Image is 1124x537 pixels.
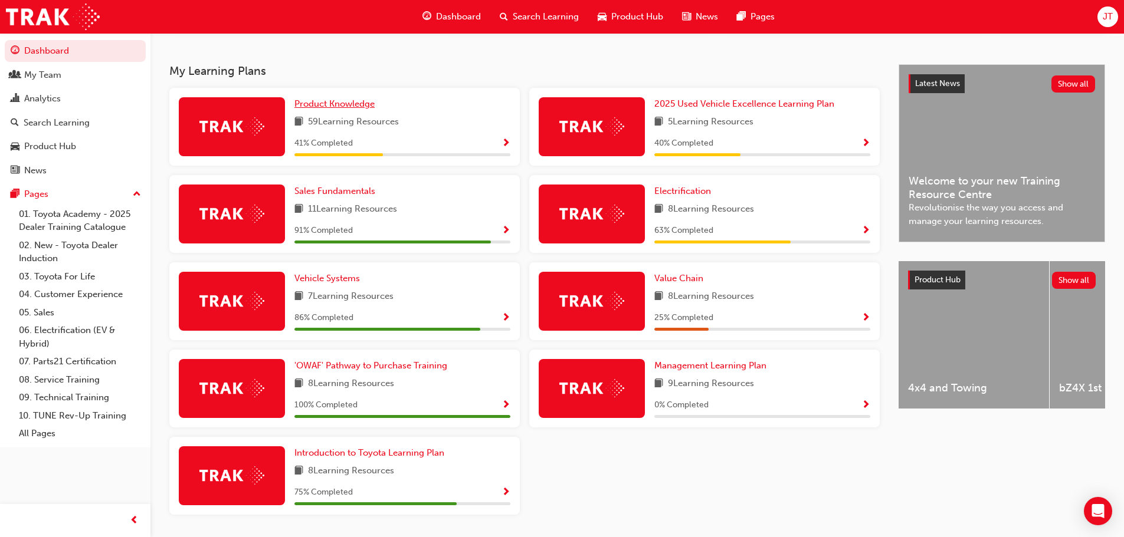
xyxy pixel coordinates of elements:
div: Search Learning [24,116,90,130]
a: car-iconProduct Hub [588,5,673,29]
span: Welcome to your new Training Resource Centre [909,174,1095,201]
span: Latest News [915,78,960,88]
a: News [5,160,146,182]
button: Show Progress [502,398,510,413]
a: 05. Sales [14,304,146,322]
span: book-icon [654,289,663,304]
img: Trak [199,292,264,310]
span: Introduction to Toyota Learning Plan [294,447,444,458]
span: guage-icon [11,46,19,57]
span: news-icon [11,166,19,176]
span: Show Progress [502,313,510,324]
button: Pages [5,183,146,205]
a: search-iconSearch Learning [490,5,588,29]
div: My Team [24,68,61,82]
a: Sales Fundamentals [294,185,380,198]
a: 02. New - Toyota Dealer Induction [14,236,146,268]
button: Show Progress [861,223,870,238]
span: Show Progress [502,139,510,149]
span: chart-icon [11,94,19,104]
button: Show all [1051,75,1096,93]
span: 4x4 and Towing [908,381,1040,395]
span: car-icon [11,141,19,152]
img: Trak [559,292,624,310]
span: Value Chain [654,273,703,284]
span: 8 Learning Resources [668,289,754,304]
a: news-iconNews [673,5,728,29]
span: Product Hub [915,275,961,285]
span: 7 Learning Resources [308,289,394,304]
span: book-icon [294,202,303,217]
span: Vehicle Systems [294,273,360,284]
span: car-icon [598,9,607,24]
a: Latest NewsShow allWelcome to your new Training Resource CentreRevolutionise the way you access a... [899,64,1105,242]
div: Pages [24,187,48,201]
button: Show Progress [502,136,510,151]
span: 11 Learning Resources [308,202,397,217]
a: 03. Toyota For Life [14,268,146,286]
a: 07. Parts21 Certification [14,352,146,371]
span: news-icon [682,9,691,24]
a: 04. Customer Experience [14,285,146,304]
span: Electrification [654,186,711,196]
span: book-icon [294,377,303,391]
a: 01. Toyota Academy - 2025 Dealer Training Catalogue [14,205,146,236]
button: Show Progress [861,311,870,325]
a: Product Hub [5,136,146,157]
span: 'OWAF' Pathway to Purchase Training [294,360,447,371]
span: book-icon [654,115,663,130]
span: Show Progress [861,400,870,411]
button: Show Progress [861,398,870,413]
span: 8 Learning Resources [308,464,394,479]
span: 0 % Completed [654,398,709,412]
button: Show Progress [861,136,870,151]
a: Electrification [654,185,716,198]
button: Show Progress [502,485,510,500]
span: Product Knowledge [294,98,375,109]
span: Product Hub [611,10,663,24]
span: 2025 Used Vehicle Excellence Learning Plan [654,98,834,109]
button: DashboardMy TeamAnalyticsSearch LearningProduct HubNews [5,38,146,183]
span: 8 Learning Resources [308,377,394,391]
span: 40 % Completed [654,137,713,150]
span: Dashboard [436,10,481,24]
a: 06. Electrification (EV & Hybrid) [14,321,146,352]
span: search-icon [11,118,19,129]
span: Search Learning [513,10,579,24]
span: search-icon [500,9,508,24]
a: 4x4 and Towing [899,261,1049,408]
span: Show Progress [861,313,870,324]
img: Trak [6,4,100,30]
span: 63 % Completed [654,224,713,238]
span: guage-icon [422,9,431,24]
span: 86 % Completed [294,311,353,325]
span: 59 Learning Resources [308,115,399,130]
span: book-icon [294,289,303,304]
span: 75 % Completed [294,486,353,499]
span: 91 % Completed [294,224,353,238]
a: Product Knowledge [294,97,379,111]
div: Analytics [24,92,61,106]
span: book-icon [654,377,663,391]
a: My Team [5,64,146,86]
a: Search Learning [5,112,146,134]
img: Trak [559,205,624,223]
span: 5 Learning Resources [668,115,753,130]
img: Trak [559,117,624,136]
a: Analytics [5,88,146,110]
span: Show Progress [502,226,510,236]
span: Management Learning Plan [654,360,766,371]
a: 10. TUNE Rev-Up Training [14,407,146,425]
span: pages-icon [11,189,19,200]
span: 100 % Completed [294,398,358,412]
span: pages-icon [737,9,746,24]
span: 25 % Completed [654,311,713,325]
div: Product Hub [24,140,76,153]
span: Show Progress [861,226,870,236]
span: Show Progress [502,487,510,498]
a: Dashboard [5,40,146,62]
a: All Pages [14,424,146,443]
div: Open Intercom Messenger [1084,497,1112,525]
span: book-icon [294,464,303,479]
